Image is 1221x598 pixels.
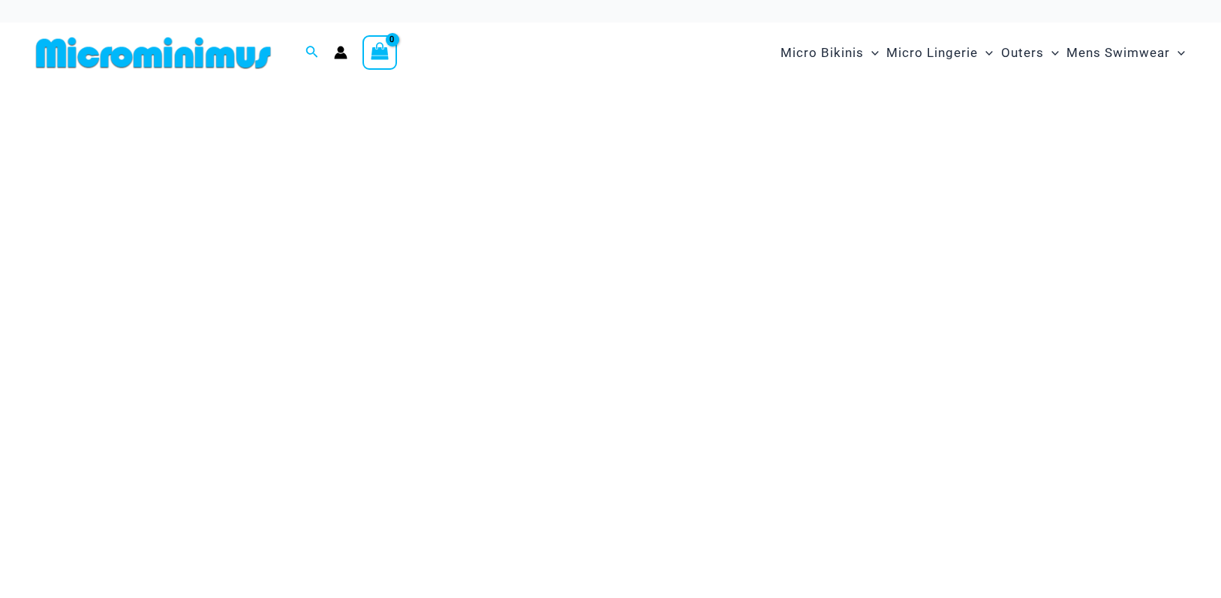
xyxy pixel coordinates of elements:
img: MM SHOP LOGO FLAT [30,36,277,70]
span: Micro Bikinis [780,34,864,72]
a: Micro BikinisMenu ToggleMenu Toggle [777,30,883,76]
a: Account icon link [334,46,347,59]
span: Menu Toggle [978,34,993,72]
span: Mens Swimwear [1066,34,1170,72]
span: Micro Lingerie [886,34,978,72]
a: Mens SwimwearMenu ToggleMenu Toggle [1063,30,1189,76]
nav: Site Navigation [774,28,1191,78]
span: Menu Toggle [864,34,879,72]
span: Outers [1001,34,1044,72]
a: Micro LingerieMenu ToggleMenu Toggle [883,30,997,76]
span: Menu Toggle [1044,34,1059,72]
a: OutersMenu ToggleMenu Toggle [997,30,1063,76]
a: View Shopping Cart, empty [362,35,397,70]
span: Menu Toggle [1170,34,1185,72]
a: Search icon link [305,44,319,62]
